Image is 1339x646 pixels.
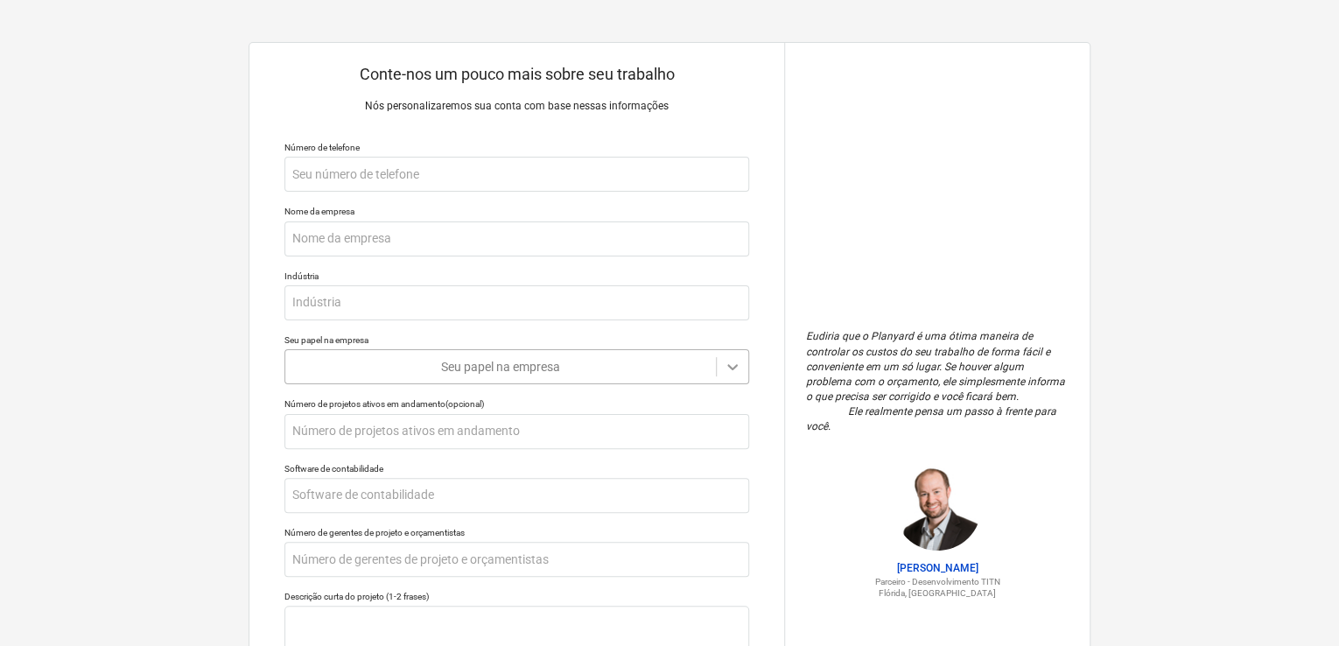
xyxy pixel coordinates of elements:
[360,65,675,83] font: Conte-nos um pouco mais sobre seu trabalho
[284,478,749,513] input: Software de contabilidade
[445,399,484,409] font: (opcional)
[284,464,383,474] font: Software de contabilidade
[284,221,749,256] input: Nome da empresa
[284,285,749,320] input: Indústria
[284,143,360,152] font: Número de telefone
[1251,562,1339,646] iframe: Chat Widget
[284,399,445,409] font: Número de projetos ativos em andamento
[284,157,749,192] input: Seu número de telefone
[284,207,354,216] font: Nome da empresa
[284,592,429,601] font: Descrição curta do projeto (1-2 frases)
[879,588,996,598] font: Flórida, [GEOGRAPHIC_DATA]
[806,330,1068,403] font: diria que o Planyard é uma ótima maneira de controlar os custos do seu trabalho de forma fácil e ...
[284,542,749,577] input: Número de gerentes de projeto e orçamentistas
[875,577,1000,586] font: Parceiro - Desenvolvimento TITN
[284,271,319,281] font: Indústria
[1251,562,1339,646] div: Widget de chat
[806,405,1059,432] font: Ele realmente pensa um passo à frente para você
[284,335,368,345] font: Seu papel na empresa
[365,100,669,112] font: Nós personalizaremos sua conta com base nessas informações
[897,562,978,574] font: [PERSON_NAME]
[894,463,981,551] img: Jordan Cohen
[828,420,831,432] font: .
[806,330,818,342] font: Eu
[284,528,465,537] font: Número de gerentes de projeto e orçamentistas
[284,414,749,449] input: Número de projetos ativos em andamento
